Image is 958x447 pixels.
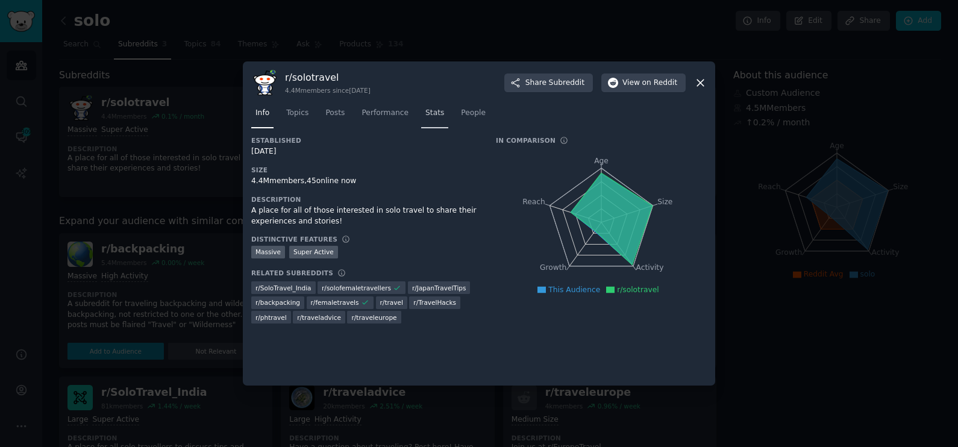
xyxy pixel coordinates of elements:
a: Posts [321,104,349,128]
div: Massive [251,246,285,258]
span: Info [255,108,269,119]
div: 4.4M members, 45 online now [251,176,479,187]
a: Performance [357,104,413,128]
a: Topics [282,104,313,128]
span: r/ travel [380,298,403,307]
span: Subreddit [549,78,584,89]
span: Posts [325,108,345,119]
span: r/ SoloTravel_India [255,284,312,292]
a: Info [251,104,274,128]
div: A place for all of those interested in solo travel to share their experiences and stories! [251,205,479,227]
a: People [457,104,490,128]
tspan: Reach [522,198,545,206]
span: Stats [425,108,444,119]
span: This Audience [548,286,600,294]
h3: Established [251,136,479,145]
span: r/solotravel [617,286,659,294]
div: 4.4M members since [DATE] [285,86,371,95]
span: r/ femaletravels [311,298,359,307]
span: Share [525,78,584,89]
img: solotravel [251,70,277,95]
tspan: Growth [540,264,566,272]
span: r/ TravelHacks [413,298,456,307]
h3: Distinctive Features [251,235,337,243]
h3: Size [251,166,479,174]
span: Topics [286,108,308,119]
span: r/ backpacking [255,298,300,307]
span: Performance [362,108,409,119]
span: r/ phtravel [255,313,287,322]
span: r/ traveleurope [351,313,396,322]
tspan: Size [657,198,672,206]
h3: In Comparison [496,136,556,145]
span: View [622,78,677,89]
button: ShareSubreddit [504,73,593,93]
span: on Reddit [642,78,677,89]
span: r/ solofemaletravellers [322,284,391,292]
div: [DATE] [251,146,479,157]
tspan: Age [594,157,609,165]
h3: r/ solotravel [285,71,371,84]
span: r/ traveladvice [297,313,341,322]
a: Stats [421,104,448,128]
tspan: Activity [636,264,664,272]
div: Super Active [289,246,338,258]
h3: Description [251,195,479,204]
span: People [461,108,486,119]
span: r/ JapanTravelTips [412,284,466,292]
h3: Related Subreddits [251,269,333,277]
button: Viewon Reddit [601,73,686,93]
